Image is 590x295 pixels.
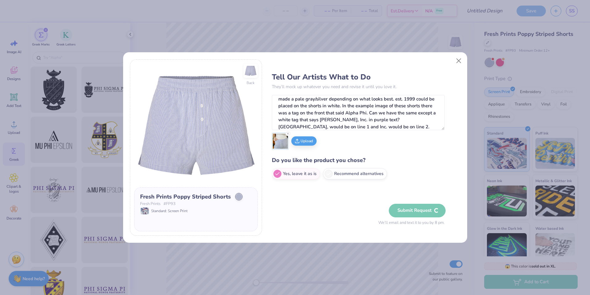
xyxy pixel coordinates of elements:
[140,201,160,207] span: Fresh Prints
[291,136,317,146] button: Upload
[272,156,445,165] h4: Do you like the product you chose?
[272,168,320,179] label: Yes, leave it as is
[272,83,445,90] p: They’ll mock up whatever you need and revise it until you love it.
[272,95,445,130] textarea: We are curious about what your artists think is best! We are The Seneca, Inc., a women's final cl...
[247,80,255,86] div: Back
[244,65,257,77] img: Back
[323,168,387,179] label: Recommend alternatives
[151,208,188,214] span: Standard: Screen Print
[140,193,231,201] div: Fresh Prints Poppy Striped Shorts
[378,220,445,226] span: We’ll email and text it to you by 8 pm.
[453,55,464,67] button: Close
[134,64,258,187] img: Front
[164,201,176,207] span: # FP93
[141,207,149,214] img: Standard: Screen Print
[272,72,445,82] h3: Tell Our Artists What to Do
